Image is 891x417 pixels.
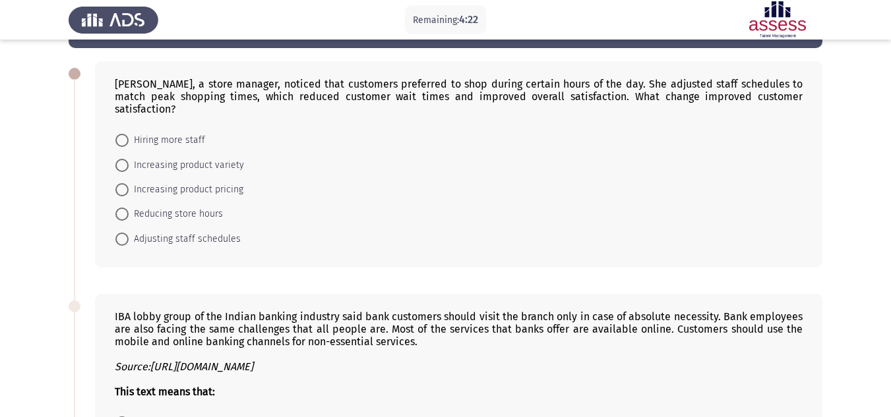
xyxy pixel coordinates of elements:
[733,1,822,38] img: Assessment logo of ASSESS English Language Assessment (3 Module) (Ba - IB)
[129,206,223,222] span: Reducing store hours
[129,132,205,148] span: Hiring more staff
[115,310,803,398] div: IBA lobby group of the Indian banking industry said bank customers should visit the branch only i...
[69,1,158,38] img: Assess Talent Management logo
[115,360,253,373] i: Source:[URL][DOMAIN_NAME]
[115,385,215,398] b: This text means that:
[129,182,243,198] span: Increasing product pricing
[459,13,478,26] span: 4:22
[115,78,803,115] div: [PERSON_NAME], a store manager, noticed that customers preferred to shop during certain hours of ...
[129,157,244,173] span: Increasing product variety
[129,231,241,247] span: Adjusting staff schedules
[413,12,478,28] p: Remaining:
